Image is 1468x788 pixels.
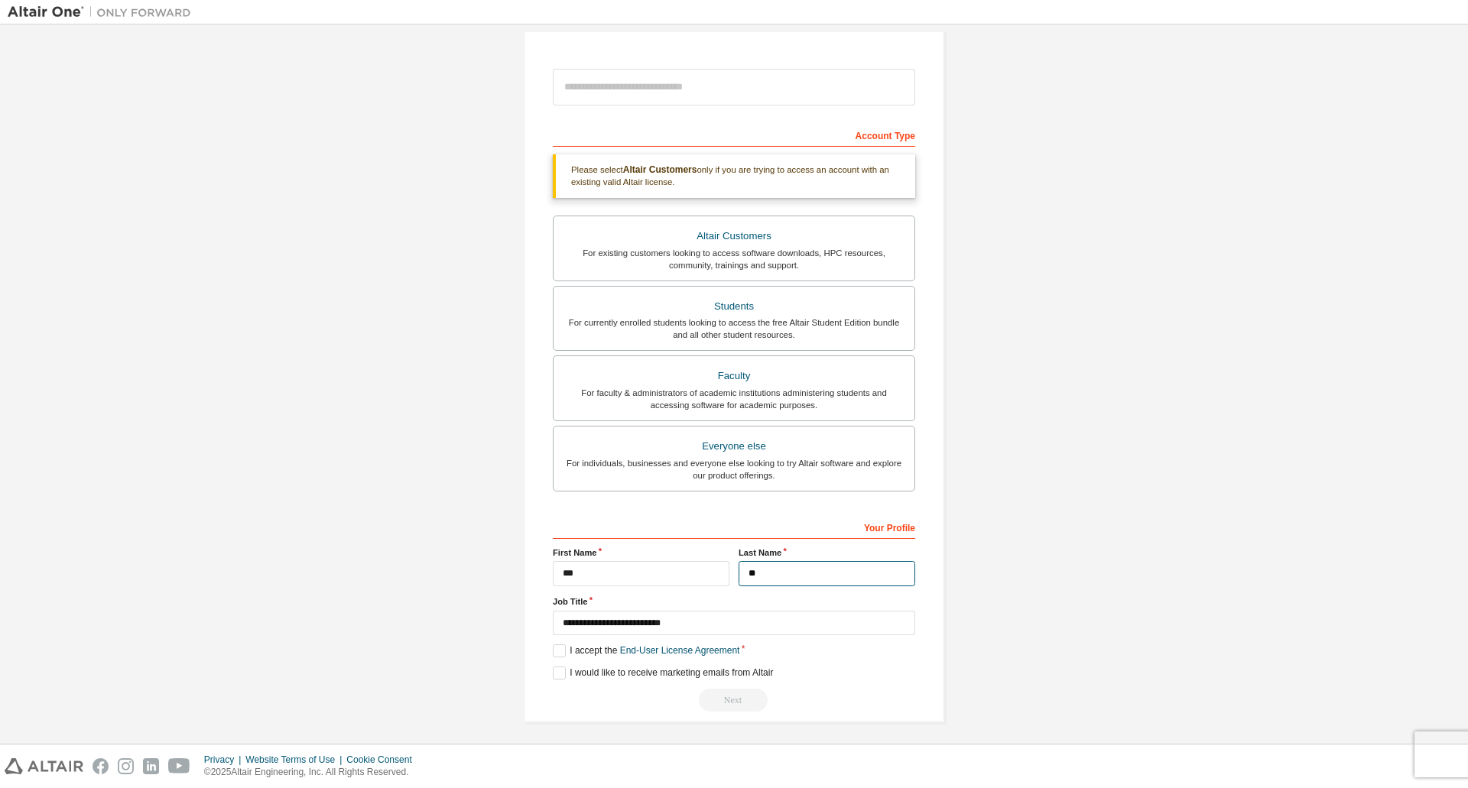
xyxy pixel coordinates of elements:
div: For existing customers looking to access software downloads, HPC resources, community, trainings ... [563,247,905,271]
img: facebook.svg [93,758,109,774]
div: For currently enrolled students looking to access the free Altair Student Edition bundle and all ... [563,316,905,341]
label: First Name [553,546,729,559]
div: For faculty & administrators of academic institutions administering students and accessing softwa... [563,387,905,411]
div: Cookie Consent [346,754,421,766]
label: Job Title [553,595,915,608]
div: For individuals, businesses and everyone else looking to try Altair software and explore our prod... [563,457,905,482]
label: Last Name [739,546,915,559]
a: End-User License Agreement [620,645,740,656]
label: I accept the [553,644,739,657]
div: Altair Customers [563,225,905,247]
label: I would like to receive marketing emails from Altair [553,666,773,679]
div: Faculty [563,365,905,387]
img: youtube.svg [168,758,190,774]
div: Privacy [204,754,245,766]
div: Website Terms of Use [245,754,346,766]
img: altair_logo.svg [5,758,83,774]
div: Students [563,296,905,317]
p: © 2025 Altair Engineering, Inc. All Rights Reserved. [204,766,421,779]
div: Account Type [553,122,915,147]
div: Provide a valid email to continue [553,689,915,712]
img: instagram.svg [118,758,134,774]
img: linkedin.svg [143,758,159,774]
b: Altair Customers [623,164,697,175]
img: Altair One [8,5,199,20]
div: Everyone else [563,436,905,457]
div: Your Profile [553,514,915,539]
div: Please select only if you are trying to access an account with an existing valid Altair license. [553,154,915,198]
